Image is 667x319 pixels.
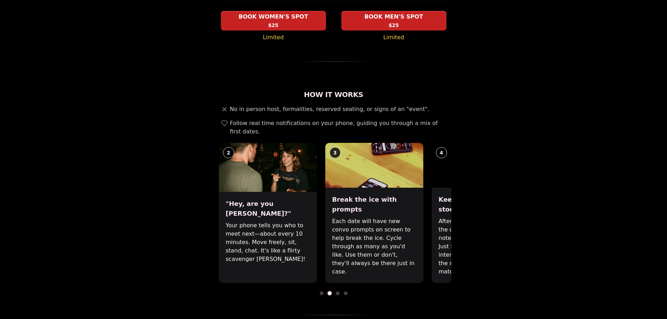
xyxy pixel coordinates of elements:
img: Break the ice with prompts [325,143,423,188]
span: No in person host, formalities, reserved seating, or signs of an "event". [230,105,430,113]
h3: "Hey, are you [PERSON_NAME]?" [226,199,310,219]
span: BOOK WOMEN'S SPOT [237,13,310,21]
h3: Break the ice with prompts [332,195,416,214]
p: Each date will have new convo prompts on screen to help break the ice. Cycle through as many as y... [332,217,416,276]
span: Follow real time notifications on your phone, guiding you through a mix of first dates. [230,119,449,136]
span: Limited [263,33,284,42]
div: 2 [223,147,234,158]
p: After each date, you'll have the option to jot down quick notes and first impressions. Just for y... [439,217,523,276]
div: 3 [329,147,341,158]
span: $25 [389,22,399,29]
h3: Keep track of who stood out [439,195,523,214]
img: "Hey, are you Max?" [219,143,317,192]
div: 4 [436,147,447,158]
p: Your phone tells you who to meet next—about every 10 minutes. Move freely, sit, stand, chat. It's... [226,221,310,263]
span: BOOK MEN'S SPOT [363,13,424,21]
span: Limited [383,33,404,42]
button: BOOK WOMEN'S SPOT - Limited [221,11,326,30]
span: $25 [268,22,278,29]
h2: How It Works [216,90,451,99]
img: Keep track of who stood out [432,143,530,188]
button: BOOK MEN'S SPOT - Limited [341,11,446,30]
